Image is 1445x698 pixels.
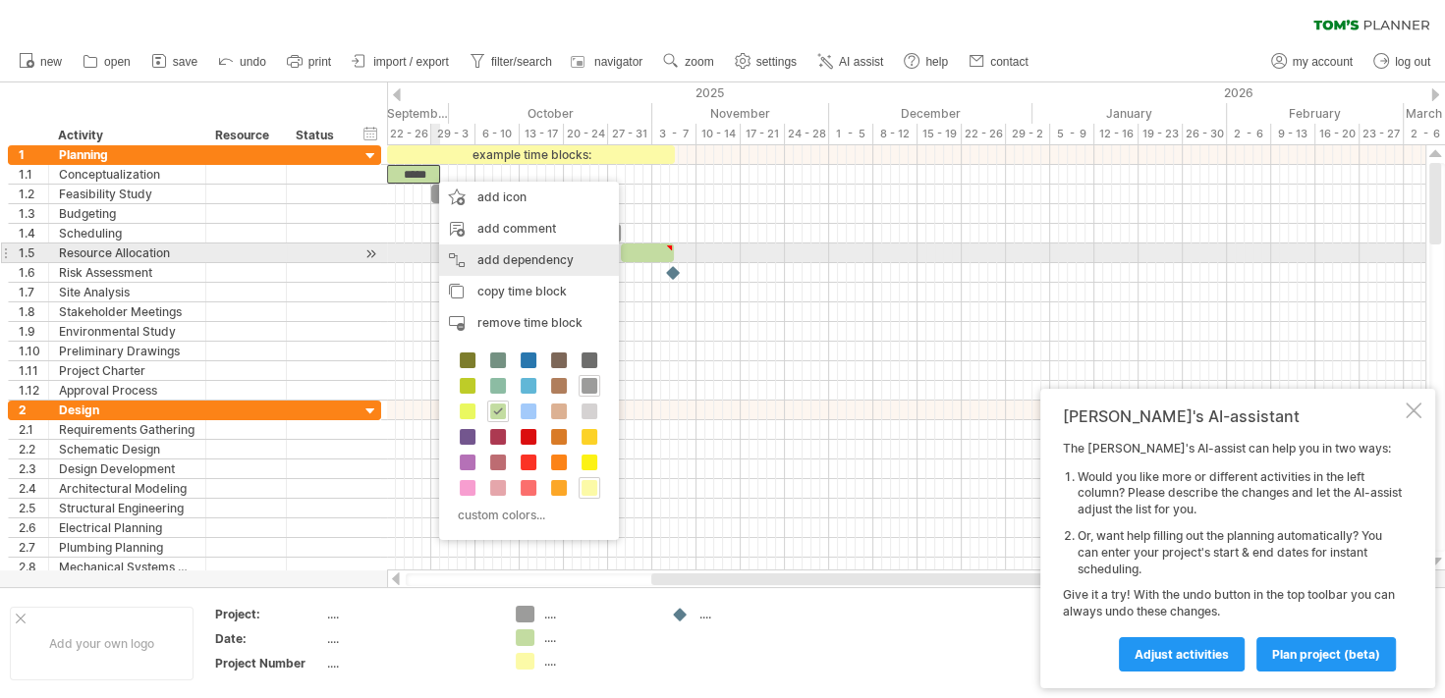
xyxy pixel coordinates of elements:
div: Schematic Design [59,440,195,458]
div: .... [327,630,492,647]
div: Project Number [215,655,323,671]
div: Status [296,126,339,145]
div: 1.11 [19,361,48,380]
div: add comment [439,213,619,244]
div: Feasibility Study [59,185,195,203]
span: help [925,55,948,69]
div: scroll to activity [361,243,380,264]
div: November 2025 [652,103,829,124]
a: zoom [658,49,719,75]
a: plan project (beta) [1256,637,1396,671]
div: Budgeting [59,204,195,223]
li: Would you like more or different activities in the left column? Please describe the changes and l... [1078,469,1402,518]
div: 19 - 23 [1139,124,1183,144]
span: filter/search [491,55,552,69]
span: AI assist [839,55,883,69]
a: import / export [347,49,455,75]
div: Design Development [59,459,195,478]
div: Mechanical Systems Design [59,558,195,576]
span: Adjust activities [1135,647,1229,662]
a: print [282,49,337,75]
div: 1.6 [19,263,48,282]
div: .... [699,606,806,622]
a: new [14,49,68,75]
div: 2 [19,401,48,419]
div: .... [327,655,492,671]
span: import / export [373,55,449,69]
div: 2.4 [19,479,48,498]
div: 1.5 [19,243,48,262]
div: 1.4 [19,224,48,242]
span: new [40,55,62,69]
div: Resource Allocation [59,243,195,262]
div: example time blocks: [387,145,675,164]
div: Add your own logo [10,607,194,680]
div: 27 - 31 [608,124,652,144]
div: 1.1 [19,165,48,184]
div: 1.3 [19,204,48,223]
a: filter/search [465,49,558,75]
div: 22 - 26 [387,124,431,144]
div: Structural Engineering [59,499,195,517]
div: 1 - 5 [829,124,873,144]
a: undo [213,49,272,75]
div: 8 - 12 [873,124,917,144]
a: log out [1368,49,1436,75]
a: AI assist [812,49,889,75]
div: 26 - 30 [1183,124,1227,144]
span: settings [756,55,797,69]
div: 20 - 24 [564,124,608,144]
span: log out [1395,55,1430,69]
span: plan project (beta) [1272,647,1380,662]
span: save [173,55,197,69]
div: 1.10 [19,342,48,360]
a: settings [730,49,803,75]
div: Site Analysis [59,283,195,301]
div: add icon [439,182,619,213]
a: save [146,49,203,75]
div: Stakeholder Meetings [59,302,195,321]
div: Resource [215,126,275,145]
div: 5 - 9 [1050,124,1094,144]
div: 2.1 [19,420,48,439]
div: Electrical Planning [59,518,195,537]
span: my account [1293,55,1353,69]
div: 3 - 7 [652,124,696,144]
div: Approval Process [59,381,195,400]
div: custom colors... [449,502,603,528]
div: 9 - 13 [1271,124,1315,144]
div: add dependency [439,244,619,276]
div: Architectural Modeling [59,479,195,498]
span: navigator [594,55,642,69]
div: December 2025 [829,103,1032,124]
div: .... [544,606,651,622]
div: Risk Assessment [59,263,195,282]
div: 16 - 20 [1315,124,1360,144]
div: 24 - 28 [785,124,829,144]
div: 2.2 [19,440,48,458]
div: [PERSON_NAME]'s AI-assistant [1063,406,1402,426]
div: 13 - 17 [520,124,564,144]
a: navigator [568,49,648,75]
span: print [308,55,331,69]
div: 2.5 [19,499,48,517]
div: 1.9 [19,322,48,341]
span: copy time block [477,284,567,298]
div: Planning [59,145,195,164]
div: October 2025 [449,103,652,124]
div: January 2026 [1032,103,1227,124]
div: 17 - 21 [741,124,785,144]
div: 10 - 14 [696,124,741,144]
div: Project: [215,606,323,622]
div: 23 - 27 [1360,124,1404,144]
div: February 2026 [1227,103,1404,124]
div: 2.7 [19,538,48,557]
div: .... [544,629,651,646]
span: zoom [685,55,713,69]
div: 2 - 6 [1227,124,1271,144]
a: my account [1266,49,1359,75]
div: 6 - 10 [475,124,520,144]
a: open [78,49,137,75]
span: open [104,55,131,69]
div: 2.3 [19,459,48,478]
